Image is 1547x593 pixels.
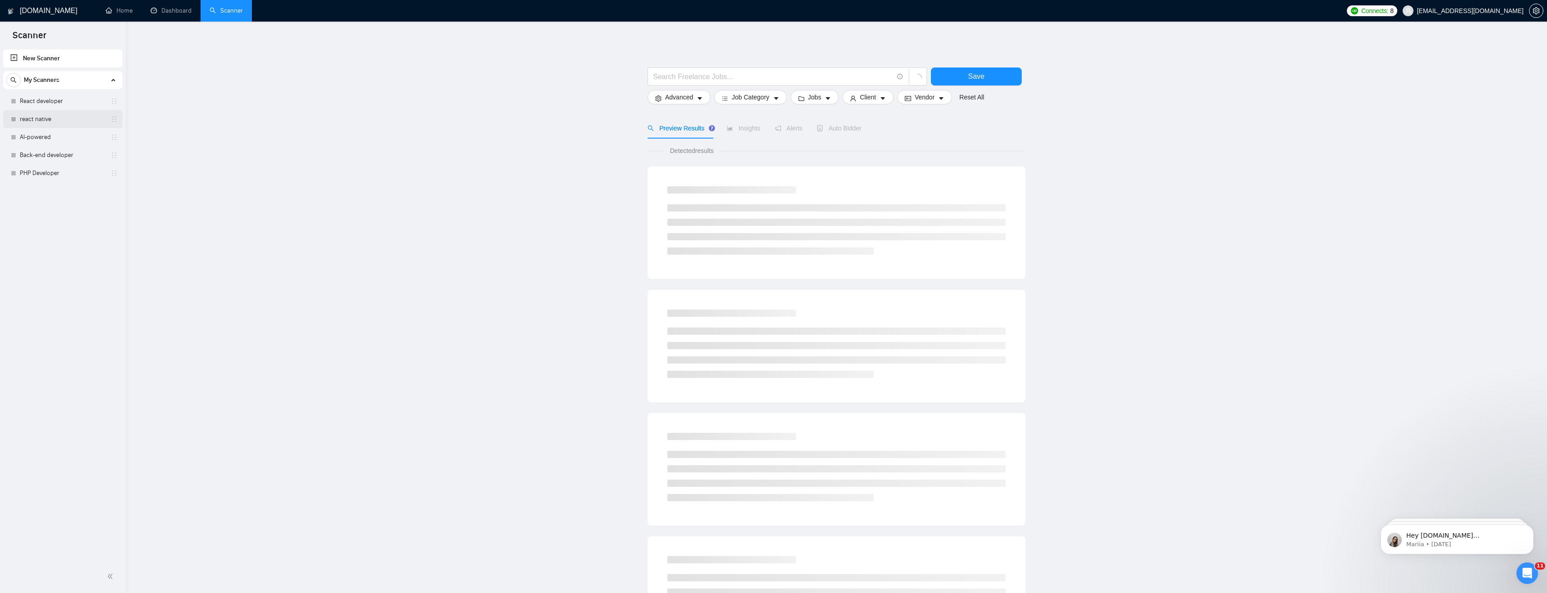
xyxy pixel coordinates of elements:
span: 8 [1390,6,1394,16]
span: Preview Results [648,125,712,132]
span: Alerts [775,125,803,132]
span: holder [111,170,118,177]
button: idcardVendorcaret-down [897,90,952,104]
span: notification [775,125,781,131]
span: robot [817,125,823,131]
span: caret-down [773,95,779,102]
img: logo [8,4,14,18]
span: holder [111,98,118,105]
span: 11 [1535,562,1545,570]
span: Job Category [732,92,769,102]
span: holder [111,134,118,141]
span: folder [798,95,805,102]
li: My Scanners [3,71,122,182]
span: Detected results [664,146,720,156]
span: Save [968,71,984,82]
span: search [7,77,20,83]
a: AI-powered [20,128,105,146]
button: settingAdvancedcaret-down [648,90,711,104]
a: Back-end developer [20,146,105,164]
img: upwork-logo.png [1351,7,1358,14]
a: Reset All [959,92,984,102]
div: Tooltip anchor [708,124,716,132]
a: react native [20,110,105,128]
span: bars [722,95,728,102]
button: setting [1529,4,1543,18]
span: caret-down [880,95,886,102]
span: holder [111,152,118,159]
span: Connects: [1361,6,1388,16]
a: homeHome [106,7,133,14]
span: caret-down [697,95,703,102]
span: Insights [727,125,760,132]
span: Jobs [808,92,822,102]
span: idcard [905,95,911,102]
button: search [6,73,21,87]
a: New Scanner [10,49,115,67]
iframe: Intercom notifications message [1367,506,1547,569]
span: setting [1529,7,1543,14]
span: setting [655,95,662,102]
span: Auto Bidder [817,125,861,132]
span: Advanced [665,92,693,102]
iframe: Intercom live chat [1516,562,1538,584]
span: user [850,95,856,102]
span: holder [111,116,118,123]
span: area-chart [727,125,733,131]
span: Vendor [915,92,934,102]
span: user [1405,8,1411,14]
button: Save [931,67,1022,85]
span: search [648,125,654,131]
span: loading [914,74,922,82]
button: folderJobscaret-down [791,90,839,104]
a: React developer [20,92,105,110]
button: userClientcaret-down [842,90,894,104]
span: caret-down [938,95,944,102]
span: Client [860,92,876,102]
button: barsJob Categorycaret-down [714,90,787,104]
li: New Scanner [3,49,122,67]
a: setting [1529,7,1543,14]
a: dashboardDashboard [151,7,192,14]
span: My Scanners [24,71,59,89]
span: double-left [107,572,116,581]
span: Scanner [5,29,54,48]
a: PHP Developer [20,164,105,182]
span: info-circle [897,74,903,80]
input: Search Freelance Jobs... [653,71,893,82]
a: searchScanner [210,7,243,14]
span: caret-down [825,95,831,102]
